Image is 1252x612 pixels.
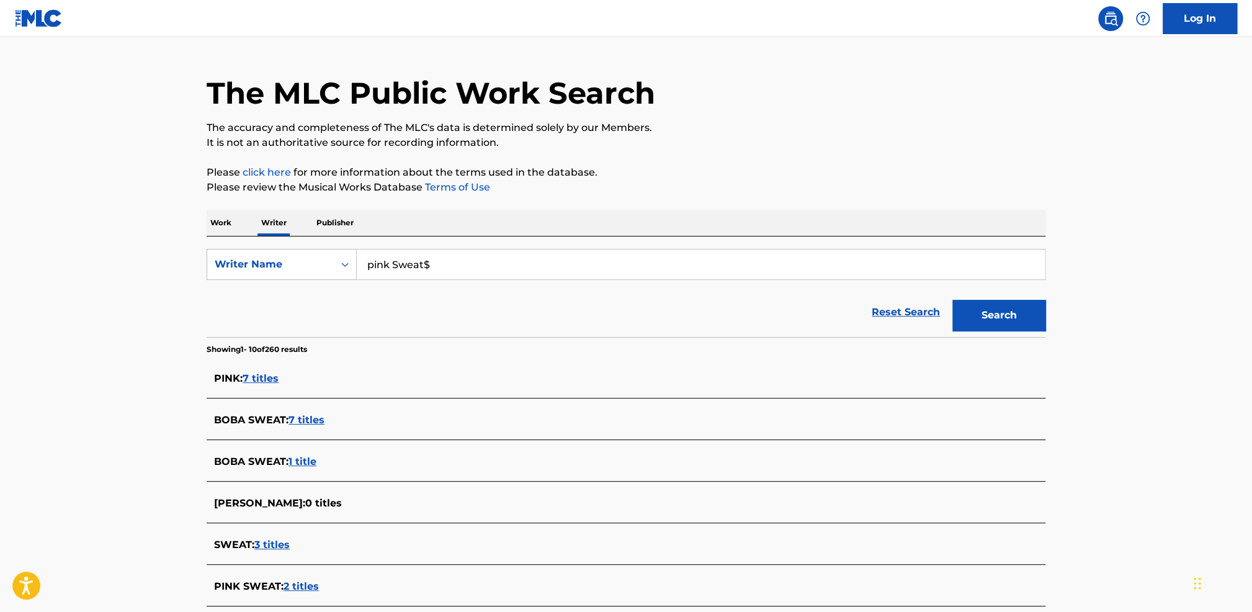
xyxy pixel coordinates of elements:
[214,414,288,426] span: BOBA SWEAT :
[214,497,305,509] span: [PERSON_NAME] :
[288,456,316,467] span: 1 title
[423,181,490,193] a: Terms of Use
[952,300,1045,331] button: Search
[254,539,290,551] span: 3 titles
[1135,11,1150,26] img: help
[215,257,326,272] div: Writer Name
[1190,552,1252,612] div: 聊天小组件
[15,9,63,27] img: MLC Logo
[1190,552,1252,612] iframe: Chat Widget
[207,249,1045,337] form: Search Form
[243,372,279,384] span: 7 titles
[257,210,290,236] p: Writer
[214,580,284,592] span: PINK SWEAT :
[207,120,1045,135] p: The accuracy and completeness of The MLC's data is determined solely by our Members.
[207,74,655,112] h1: The MLC Public Work Search
[1098,6,1123,31] a: Public Search
[214,456,288,467] span: BOBA SWEAT :
[207,180,1045,195] p: Please review the Musical Works Database
[1194,565,1201,602] div: 拖动
[207,135,1045,150] p: It is not an authoritative source for recording information.
[214,372,243,384] span: PINK :
[207,344,307,355] p: Showing 1 - 10 of 260 results
[207,165,1045,180] p: Please for more information about the terms used in the database.
[865,299,946,326] a: Reset Search
[1130,6,1155,31] div: Help
[284,580,319,592] span: 2 titles
[1163,3,1237,34] a: Log In
[1103,11,1118,26] img: search
[243,166,291,178] a: click here
[288,414,324,426] span: 7 titles
[207,210,235,236] p: Work
[214,539,254,551] span: SWEAT :
[305,497,342,509] span: 0 titles
[313,210,357,236] p: Publisher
